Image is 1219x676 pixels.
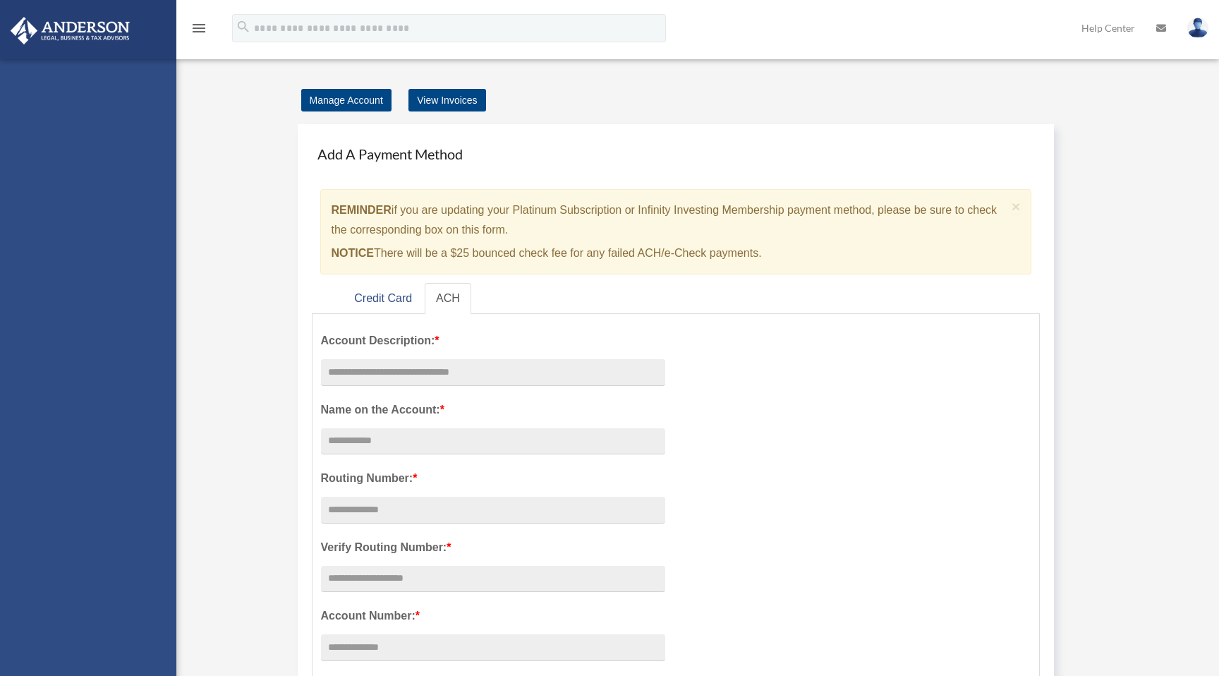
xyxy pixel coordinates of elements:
[236,19,251,35] i: search
[312,138,1041,169] h4: Add A Payment Method
[321,538,665,557] label: Verify Routing Number:
[6,17,134,44] img: Anderson Advisors Platinum Portal
[321,469,665,488] label: Routing Number:
[321,400,665,420] label: Name on the Account:
[332,204,392,216] strong: REMINDER
[321,606,665,626] label: Account Number:
[321,331,665,351] label: Account Description:
[190,25,207,37] a: menu
[320,189,1032,274] div: if you are updating your Platinum Subscription or Infinity Investing Membership payment method, p...
[1187,18,1208,38] img: User Pic
[343,283,423,315] a: Credit Card
[408,89,485,111] a: View Invoices
[190,20,207,37] i: menu
[332,247,374,259] strong: NOTICE
[301,89,392,111] a: Manage Account
[1012,199,1021,214] button: Close
[1012,198,1021,215] span: ×
[332,243,1007,263] p: There will be a $25 bounced check fee for any failed ACH/e-Check payments.
[425,283,471,315] a: ACH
